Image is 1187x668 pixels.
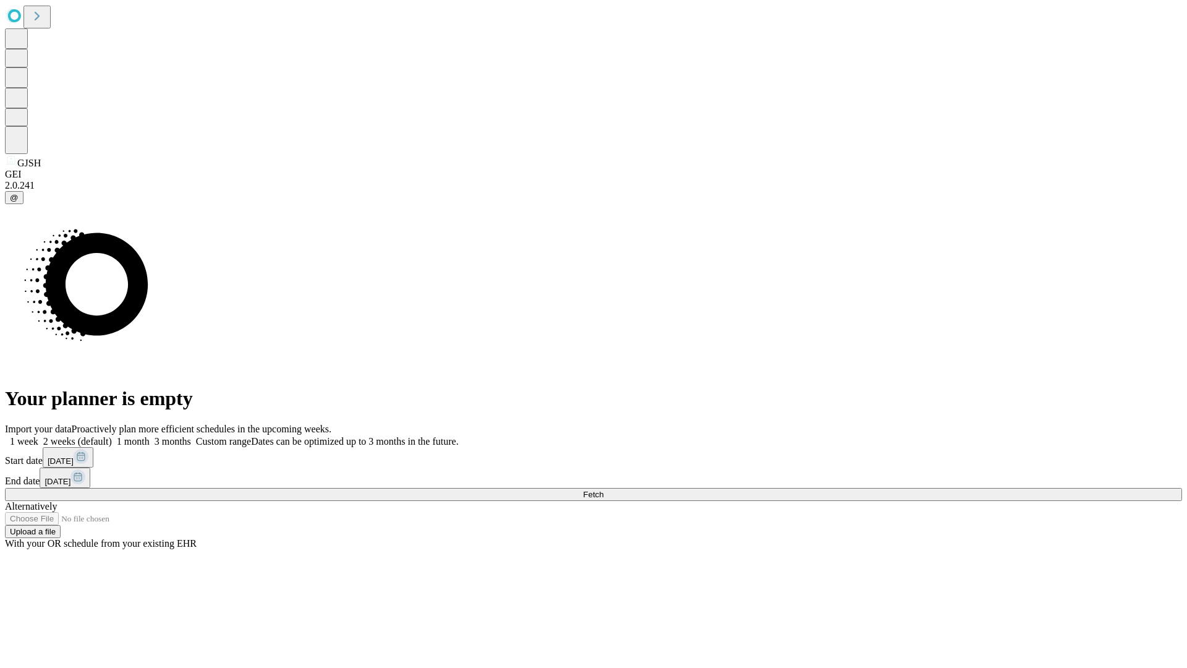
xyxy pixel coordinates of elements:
span: Dates can be optimized up to 3 months in the future. [251,436,458,447]
button: Upload a file [5,525,61,538]
button: [DATE] [43,447,93,468]
div: End date [5,468,1182,488]
span: 1 month [117,436,150,447]
span: GJSH [17,158,41,168]
span: [DATE] [48,456,74,466]
span: Alternatively [5,501,57,512]
span: 2 weeks (default) [43,436,112,447]
span: Proactively plan more efficient schedules in the upcoming weeks. [72,424,331,434]
span: Fetch [583,490,603,499]
span: 3 months [155,436,191,447]
span: With your OR schedule from your existing EHR [5,538,197,549]
h1: Your planner is empty [5,387,1182,410]
div: GEI [5,169,1182,180]
span: Import your data [5,424,72,434]
button: [DATE] [40,468,90,488]
button: @ [5,191,23,204]
span: 1 week [10,436,38,447]
span: Custom range [196,436,251,447]
span: @ [10,193,19,202]
span: [DATE] [45,477,70,486]
div: 2.0.241 [5,180,1182,191]
button: Fetch [5,488,1182,501]
div: Start date [5,447,1182,468]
